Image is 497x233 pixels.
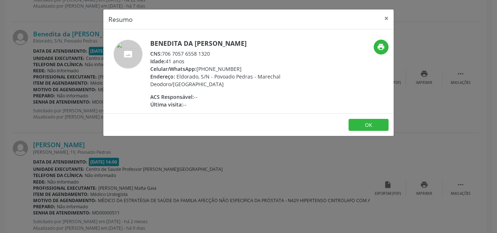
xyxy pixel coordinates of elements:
span: ACS Responsável: [150,93,194,100]
span: CNS: [150,50,162,57]
i: print [377,43,385,51]
img: accompaniment [114,40,143,69]
div: 706 7057 6558 1320 [150,50,292,57]
button: Close [379,9,394,27]
span: Última visita: [150,101,183,108]
span: Celular/WhatsApp: [150,65,196,72]
div: -- [150,101,292,108]
span: Eldorado, S/N - Povoado Pedras - Marechal Deodoro/[GEOGRAPHIC_DATA] [150,73,281,88]
h5: Benedita da [PERSON_NAME] [150,40,292,47]
span: Endereço: [150,73,175,80]
button: print [374,40,389,55]
div: -- [150,93,292,101]
h5: Resumo [108,15,133,24]
span: Idade: [150,58,166,65]
button: OK [349,119,389,131]
div: 41 anos [150,57,292,65]
div: [PHONE_NUMBER] [150,65,292,73]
